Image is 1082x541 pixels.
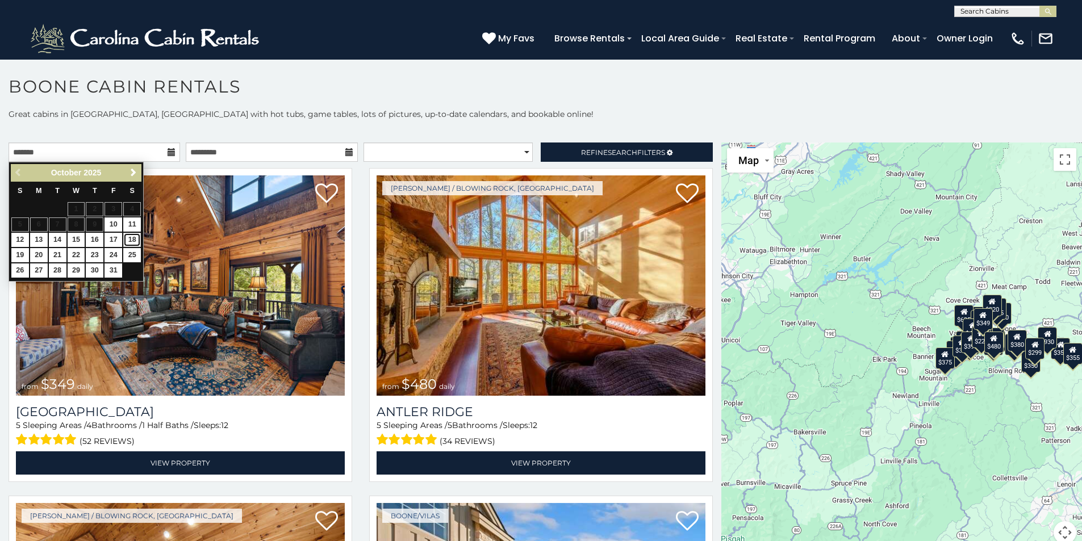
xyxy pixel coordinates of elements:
[315,182,338,206] a: Add to favorites
[984,332,1004,353] div: $480
[439,382,455,391] span: daily
[1038,326,1058,348] div: $930
[93,187,97,195] span: Thursday
[105,248,122,262] a: 24
[83,168,101,177] span: 2025
[28,22,264,56] img: White-1-2.png
[126,166,140,180] a: Next
[105,233,122,247] a: 17
[16,420,20,430] span: 5
[608,148,637,157] span: Search
[676,182,699,206] a: Add to favorites
[1008,329,1027,351] div: $380
[123,217,141,232] a: 11
[971,307,991,328] div: $565
[18,187,22,195] span: Sunday
[68,263,85,278] a: 29
[142,420,194,430] span: 1 Half Baths /
[16,420,345,448] div: Sleeping Areas / Bathrooms / Sleeps:
[1054,148,1076,171] button: Toggle fullscreen view
[377,175,705,396] a: Antler Ridge from $480 daily
[1022,350,1041,372] div: $350
[86,420,91,430] span: 4
[984,333,1004,355] div: $315
[946,341,966,362] div: $330
[448,420,452,430] span: 5
[68,248,85,262] a: 22
[738,154,759,166] span: Map
[30,233,48,247] a: 13
[953,335,972,357] div: $325
[30,248,48,262] a: 20
[402,376,437,392] span: $480
[129,168,138,177] span: Next
[382,382,399,391] span: from
[377,404,705,420] a: Antler Ridge
[541,142,712,162] a: RefineSearchFilters
[22,509,242,523] a: [PERSON_NAME] / Blowing Rock, [GEOGRAPHIC_DATA]
[955,305,974,326] div: $635
[16,175,345,396] img: Diamond Creek Lodge
[123,248,141,262] a: 25
[727,148,774,173] button: Change map style
[1010,31,1026,47] img: phone-regular-white.png
[55,187,60,195] span: Tuesday
[105,217,122,232] a: 10
[676,510,699,534] a: Add to favorites
[377,175,705,396] img: Antler Ridge
[730,28,793,48] a: Real Estate
[987,298,1006,320] div: $255
[931,28,999,48] a: Owner Login
[16,404,345,420] a: [GEOGRAPHIC_DATA]
[68,233,85,247] a: 15
[11,248,29,262] a: 19
[86,248,103,262] a: 23
[963,318,983,340] div: $410
[377,420,705,448] div: Sleeping Areas / Bathrooms / Sleeps:
[581,148,665,157] span: Refine Filters
[974,308,993,330] div: $349
[123,233,141,247] a: 18
[636,28,725,48] a: Local Area Guide
[73,187,80,195] span: Wednesday
[130,187,135,195] span: Saturday
[549,28,630,48] a: Browse Rentals
[956,331,976,353] div: $400
[86,263,103,278] a: 30
[86,233,103,247] a: 16
[1038,31,1054,47] img: mail-regular-white.png
[382,181,603,195] a: [PERSON_NAME] / Blowing Rock, [GEOGRAPHIC_DATA]
[41,376,75,392] span: $349
[11,233,29,247] a: 12
[315,510,338,534] a: Add to favorites
[1005,333,1024,355] div: $695
[530,420,537,430] span: 12
[482,31,537,46] a: My Favs
[22,382,39,391] span: from
[886,28,926,48] a: About
[992,303,1012,324] div: $250
[77,382,93,391] span: daily
[985,327,1004,349] div: $395
[16,404,345,420] h3: Diamond Creek Lodge
[80,434,135,448] span: (52 reviews)
[1051,337,1071,359] div: $355
[221,420,228,430] span: 12
[11,263,29,278] a: 26
[49,233,66,247] a: 14
[111,187,116,195] span: Friday
[105,263,122,278] a: 31
[798,28,881,48] a: Rental Program
[1026,338,1045,359] div: $299
[30,263,48,278] a: 27
[51,168,82,177] span: October
[498,31,534,45] span: My Favs
[377,420,381,430] span: 5
[935,347,955,369] div: $375
[377,451,705,475] a: View Property
[16,175,345,396] a: Diamond Creek Lodge from $349 daily
[440,434,495,448] span: (34 reviews)
[36,187,42,195] span: Monday
[983,294,1002,316] div: $320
